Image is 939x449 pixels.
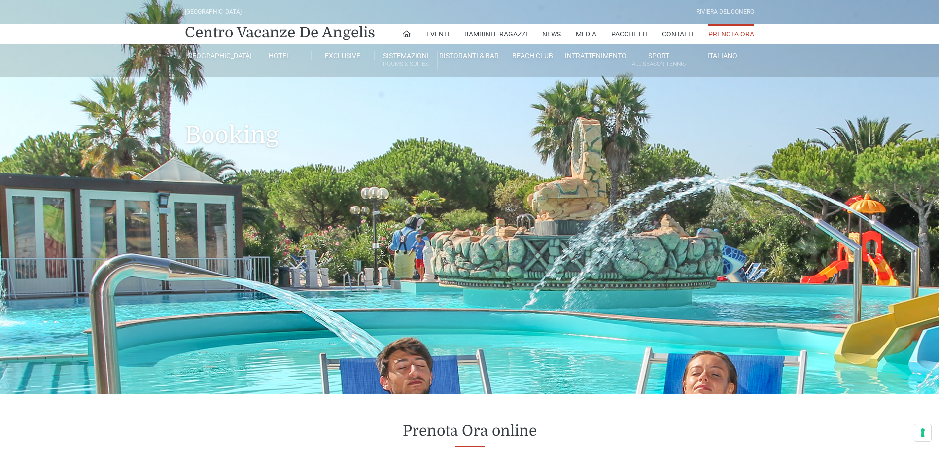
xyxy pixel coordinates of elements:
[312,51,375,60] a: Exclusive
[542,24,561,44] a: News
[501,51,564,60] a: Beach Club
[914,424,931,441] button: Le tue preferenze relative al consenso per le tecnologie di tracciamento
[185,77,754,164] h1: Booking
[707,52,737,60] span: Italiano
[185,7,242,17] div: [GEOGRAPHIC_DATA]
[375,59,437,69] small: Rooms & Suites
[464,24,527,44] a: Bambini e Ragazzi
[564,51,627,60] a: Intrattenimento
[248,51,311,60] a: Hotel
[611,24,647,44] a: Pacchetti
[185,23,375,42] a: Centro Vacanze De Angelis
[691,51,754,60] a: Italiano
[627,51,691,69] a: SportAll Season Tennis
[576,24,596,44] a: Media
[426,24,450,44] a: Eventi
[696,7,754,17] div: Riviera Del Conero
[438,51,501,60] a: Ristoranti & Bar
[185,422,754,440] h2: Prenota Ora online
[375,51,438,69] a: SistemazioniRooms & Suites
[185,51,248,60] a: [GEOGRAPHIC_DATA]
[627,59,690,69] small: All Season Tennis
[662,24,694,44] a: Contatti
[708,24,754,44] a: Prenota Ora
